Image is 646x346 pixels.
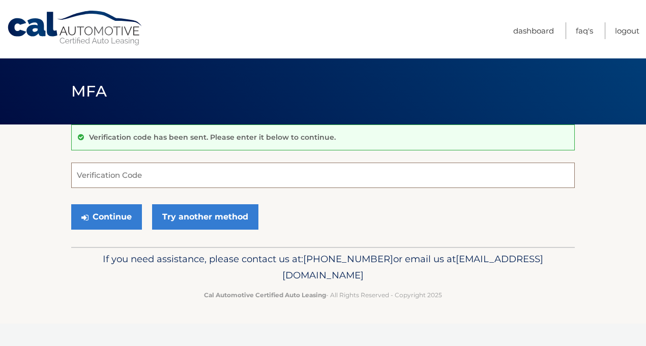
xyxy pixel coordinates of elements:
span: [PHONE_NUMBER] [303,253,393,265]
a: Try another method [152,204,258,230]
input: Verification Code [71,163,575,188]
button: Continue [71,204,142,230]
a: Dashboard [513,22,554,39]
a: FAQ's [576,22,593,39]
p: If you need assistance, please contact us at: or email us at [78,251,568,284]
p: - All Rights Reserved - Copyright 2025 [78,290,568,300]
span: MFA [71,82,107,101]
a: Logout [615,22,639,39]
p: Verification code has been sent. Please enter it below to continue. [89,133,336,142]
strong: Cal Automotive Certified Auto Leasing [204,291,326,299]
a: Cal Automotive [7,10,144,46]
span: [EMAIL_ADDRESS][DOMAIN_NAME] [282,253,543,281]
